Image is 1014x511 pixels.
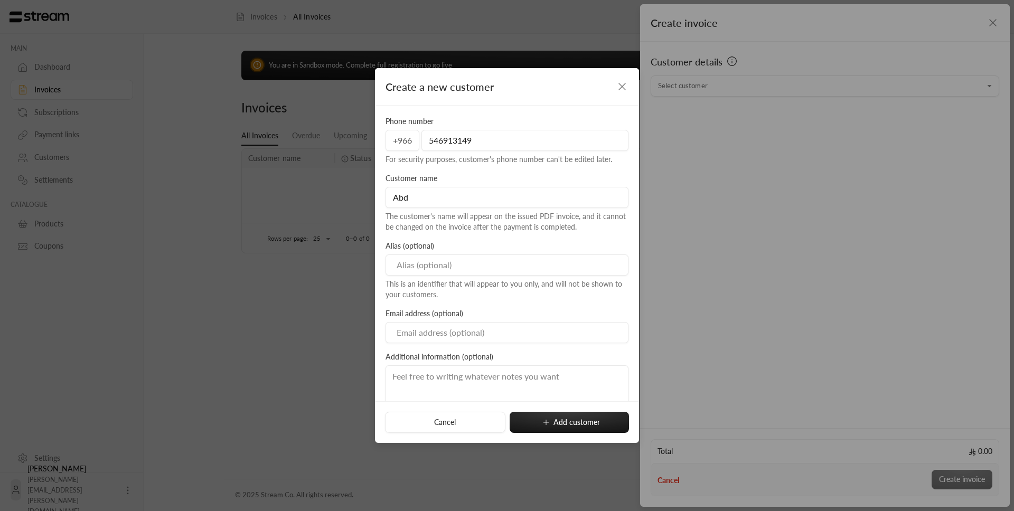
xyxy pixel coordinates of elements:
span: +966 [386,130,419,151]
div: This is an identifier that will appear to you only, and will not be shown to your customers. [386,279,628,300]
input: Email address (optional) [386,322,628,343]
div: The customer's name will appear on the issued PDF invoice, and it cannot be changed on the invoic... [386,211,628,232]
div: For security purposes, customer's phone number can't be edited later. [386,154,628,165]
button: Add customer [510,412,629,433]
label: Customer name [386,173,437,184]
label: Phone number [386,116,434,127]
span: Create a new customer [386,79,494,94]
label: Alias (optional) [386,241,434,251]
label: Email address (optional) [386,308,463,319]
input: Alias (optional) [386,254,628,276]
input: Phone number [421,130,628,151]
button: Cancel [385,412,505,433]
label: Additional information (optional) [386,352,493,362]
input: Customer name [386,187,628,208]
